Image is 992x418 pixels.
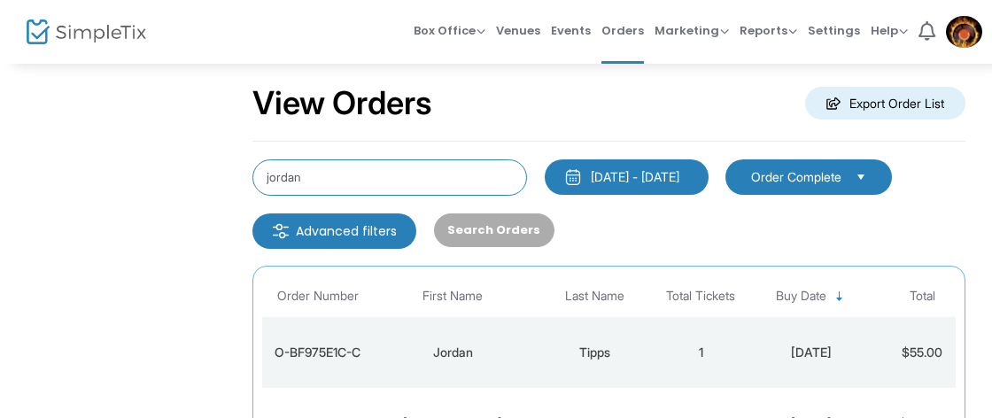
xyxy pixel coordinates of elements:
span: Reports [740,22,797,39]
img: filter [272,222,290,240]
span: Last Name [565,289,624,304]
span: Sortable [833,290,847,304]
m-button: Advanced filters [252,213,416,249]
div: Tipps [537,344,652,361]
span: Marketing [655,22,729,39]
span: Buy Date [776,289,826,304]
td: $55.00 [878,317,966,388]
div: O-BF975E1C-C [267,344,368,361]
span: Box Office [414,22,485,39]
img: monthly [564,168,582,186]
span: Order Complete [751,168,841,186]
span: Settings [808,8,860,53]
span: Orders [601,8,644,53]
div: Jordan [377,344,528,361]
button: Select [849,167,873,187]
div: 5/1/2025 [749,344,873,361]
span: Help [871,22,908,39]
input: Search by name, email, phone, order number, ip address, or last 4 digits of card [252,159,527,196]
th: Total Tickets [656,275,745,317]
span: First Name [422,289,483,304]
span: Venues [496,8,540,53]
div: [DATE] - [DATE] [591,168,679,186]
m-button: Export Order List [805,87,965,120]
button: [DATE] - [DATE] [545,159,709,195]
td: 1 [656,317,745,388]
h2: View Orders [252,84,432,123]
th: Total [878,275,966,317]
span: Order Number [277,289,359,304]
span: Events [551,8,591,53]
